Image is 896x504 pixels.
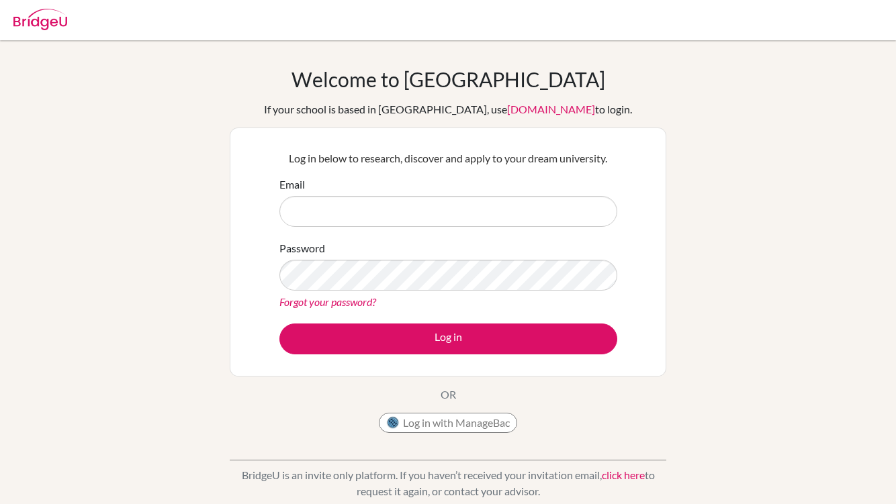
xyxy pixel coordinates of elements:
[279,295,376,308] a: Forgot your password?
[279,150,617,166] p: Log in below to research, discover and apply to your dream university.
[279,240,325,256] label: Password
[441,387,456,403] p: OR
[292,67,605,91] h1: Welcome to [GEOGRAPHIC_DATA]
[602,468,645,481] a: click here
[264,101,632,117] div: If your school is based in [GEOGRAPHIC_DATA], use to login.
[379,413,517,433] button: Log in with ManageBac
[507,103,595,115] a: [DOMAIN_NAME]
[279,323,617,354] button: Log in
[13,9,67,30] img: Bridge-U
[279,177,305,193] label: Email
[230,467,666,499] p: BridgeU is an invite only platform. If you haven’t received your invitation email, to request it ...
